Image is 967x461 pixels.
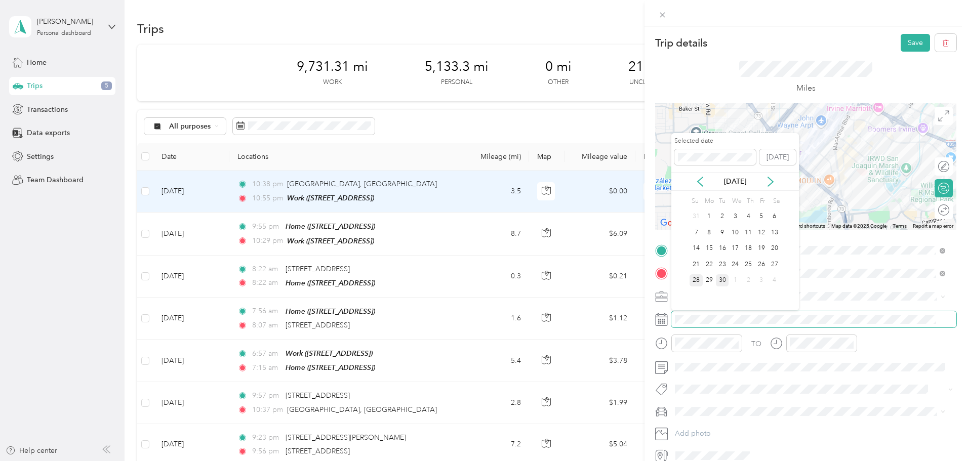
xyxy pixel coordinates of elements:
div: Fr [758,194,768,208]
div: 12 [755,226,768,239]
div: 1 [729,274,742,287]
button: Keyboard shortcuts [782,223,825,230]
div: 6 [768,211,781,223]
div: 7 [690,226,703,239]
div: 25 [742,258,755,271]
div: 2 [716,211,729,223]
div: 8 [703,226,716,239]
button: [DATE] [759,149,796,165]
div: 11 [742,226,755,239]
div: 3 [729,211,742,223]
div: 16 [716,242,729,255]
label: Selected date [674,137,756,146]
div: 24 [729,258,742,271]
p: Miles [796,82,816,95]
a: Terms (opens in new tab) [893,223,907,229]
div: 31 [690,211,703,223]
div: 1 [703,211,716,223]
div: 15 [703,242,716,255]
div: We [730,194,742,208]
div: Th [745,194,755,208]
iframe: Everlance-gr Chat Button Frame [910,404,967,461]
div: 18 [742,242,755,255]
div: Tu [717,194,727,208]
p: Trip details [655,36,707,50]
div: 2 [742,274,755,287]
span: Map data ©2025 Google [831,223,887,229]
button: Add photo [671,427,956,441]
div: 14 [690,242,703,255]
a: Open this area in Google Maps (opens a new window) [658,217,691,230]
div: 10 [729,226,742,239]
div: Mo [703,194,714,208]
button: Save [901,34,930,52]
div: 17 [729,242,742,255]
div: 22 [703,258,716,271]
div: 4 [742,211,755,223]
div: 9 [716,226,729,239]
div: TO [751,339,761,349]
div: 13 [768,226,781,239]
div: 21 [690,258,703,271]
div: 29 [703,274,716,287]
div: 5 [755,211,768,223]
img: Google [658,217,691,230]
p: [DATE] [714,176,756,187]
a: Report a map error [913,223,953,229]
div: Su [690,194,699,208]
div: 4 [768,274,781,287]
div: 19 [755,242,768,255]
div: Sa [772,194,781,208]
div: 26 [755,258,768,271]
div: 3 [755,274,768,287]
div: 30 [716,274,729,287]
div: 23 [716,258,729,271]
div: 27 [768,258,781,271]
div: 20 [768,242,781,255]
div: 28 [690,274,703,287]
